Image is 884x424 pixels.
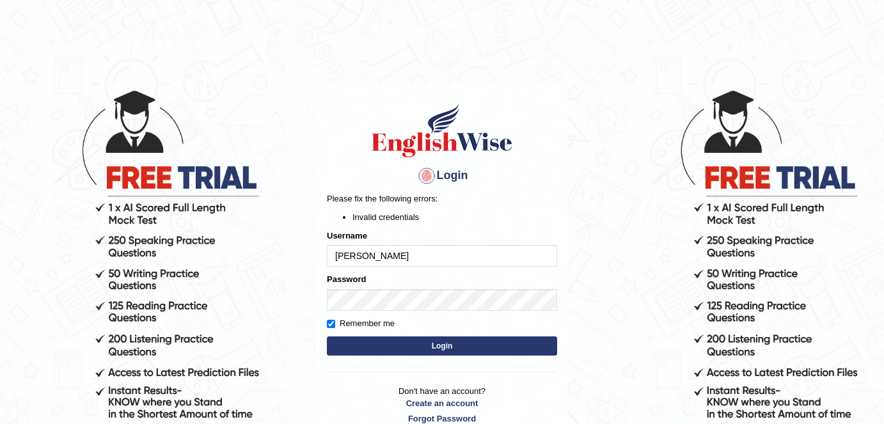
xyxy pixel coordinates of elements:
[327,192,557,205] p: Please fix the following errors:
[369,102,515,159] img: Logo of English Wise sign in for intelligent practice with AI
[327,166,557,186] h4: Login
[327,273,366,285] label: Password
[327,320,335,328] input: Remember me
[327,397,557,409] a: Create an account
[327,230,367,242] label: Username
[352,211,557,223] li: Invalid credentials
[327,336,557,356] button: Login
[327,317,395,330] label: Remember me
